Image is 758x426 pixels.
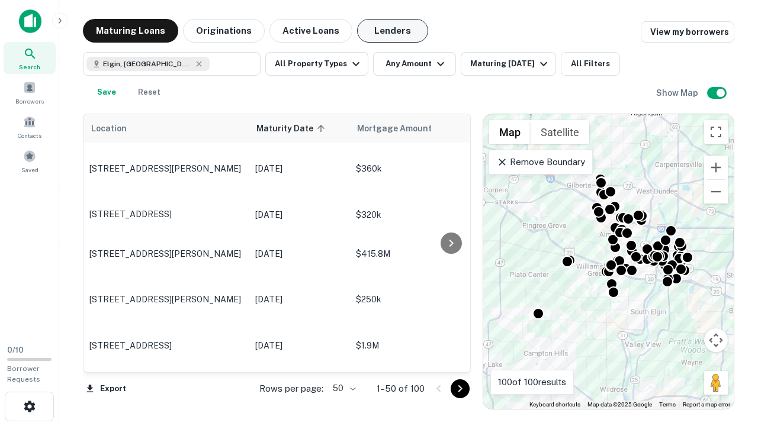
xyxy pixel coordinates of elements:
[451,379,470,398] button: Go to next page
[704,328,728,352] button: Map camera controls
[21,165,38,175] span: Saved
[4,145,56,177] a: Saved
[91,121,127,135] span: Location
[486,393,525,409] a: Open this area in Google Maps (opens a new window)
[496,155,584,169] p: Remove Boundary
[704,120,728,144] button: Toggle fullscreen view
[15,96,44,106] span: Borrowers
[641,21,734,43] a: View my borrowers
[255,208,344,221] p: [DATE]
[561,52,620,76] button: All Filters
[683,401,730,408] a: Report a map error
[269,19,352,43] button: Active Loans
[699,331,758,388] iframe: Chat Widget
[89,163,243,174] p: [STREET_ADDRESS][PERSON_NAME]
[4,76,56,108] a: Borrowers
[350,114,480,143] th: Mortgage Amount
[7,346,24,354] span: 0 / 10
[356,208,474,221] p: $320k
[659,401,676,408] a: Terms
[255,293,344,306] p: [DATE]
[356,339,474,352] p: $1.9M
[89,340,243,351] p: [STREET_ADDRESS]
[89,248,243,259] p: [STREET_ADDRESS][PERSON_NAME]
[88,80,126,104] button: Save your search to get updates of matches that match your search criteria.
[357,19,428,43] button: Lenders
[89,209,243,220] p: [STREET_ADDRESS]
[130,80,168,104] button: Reset
[483,114,734,409] div: 0 0
[255,162,344,175] p: [DATE]
[4,111,56,143] a: Contacts
[83,114,249,143] th: Location
[357,121,447,135] span: Mortgage Amount
[19,9,41,33] img: capitalize-icon.png
[529,401,580,409] button: Keyboard shortcuts
[103,59,192,69] span: Elgin, [GEOGRAPHIC_DATA], [GEOGRAPHIC_DATA]
[183,19,265,43] button: Originations
[7,364,40,383] span: Borrower Requests
[249,114,350,143] th: Maturity Date
[470,57,551,71] div: Maturing [DATE]
[83,380,129,398] button: Export
[356,293,474,306] p: $250k
[259,382,323,396] p: Rows per page:
[704,180,728,204] button: Zoom out
[356,247,474,260] p: $415.8M
[531,120,589,144] button: Show satellite imagery
[83,19,178,43] button: Maturing Loans
[486,393,525,409] img: Google
[19,62,40,72] span: Search
[587,401,652,408] span: Map data ©2025 Google
[498,375,566,389] p: 100 of 100 results
[461,52,556,76] button: Maturing [DATE]
[89,294,243,305] p: [STREET_ADDRESS][PERSON_NAME]
[265,52,368,76] button: All Property Types
[255,247,344,260] p: [DATE]
[255,339,344,352] p: [DATE]
[377,382,425,396] p: 1–50 of 100
[489,120,531,144] button: Show street map
[4,42,56,74] a: Search
[704,156,728,179] button: Zoom in
[373,52,456,76] button: Any Amount
[18,131,41,140] span: Contacts
[328,380,358,397] div: 50
[656,86,700,99] h6: Show Map
[256,121,329,135] span: Maturity Date
[356,162,474,175] p: $360k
